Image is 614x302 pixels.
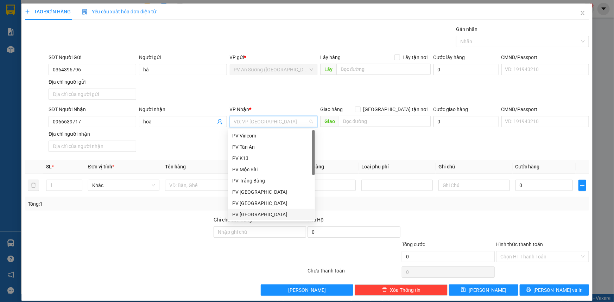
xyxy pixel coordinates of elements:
[456,26,477,32] label: Gán nhãn
[336,64,431,75] input: Dọc đường
[49,141,136,152] input: Địa chỉ của người nhận
[232,211,311,218] div: PV [GEOGRAPHIC_DATA]
[400,53,431,61] span: Lấy tận nơi
[339,116,431,127] input: Dọc đường
[361,105,431,113] span: [GEOGRAPHIC_DATA] tận nơi
[436,160,513,174] th: Ghi chú
[232,177,311,185] div: PV Trảng Bàng
[579,182,586,188] span: plus
[232,199,311,207] div: PV [GEOGRAPHIC_DATA]
[228,130,315,141] div: PV Vincom
[461,287,466,293] span: save
[232,154,311,162] div: PV K13
[433,54,465,60] label: Cước lấy hàng
[88,164,114,169] span: Đơn vị tính
[92,180,155,191] span: Khác
[28,180,39,191] button: delete
[390,286,420,294] span: Xóa Thông tin
[214,217,252,223] label: Ghi chú đơn hàng
[515,164,540,169] span: Cước hàng
[228,164,315,175] div: PV Mộc Bài
[534,286,583,294] span: [PERSON_NAME] và In
[308,217,324,223] span: Thu Hộ
[49,130,136,138] div: Địa chỉ người nhận
[232,166,311,173] div: PV Mộc Bài
[578,180,586,191] button: plus
[433,107,468,112] label: Cước giao hàng
[230,53,317,61] div: VP gửi
[49,105,136,113] div: SĐT Người Nhận
[49,89,136,100] input: Địa chỉ của người gửi
[469,286,506,294] span: [PERSON_NAME]
[320,64,336,75] span: Lấy
[25,9,30,14] span: plus
[228,209,315,220] div: PV Tây Ninh
[501,53,589,61] div: CMND/Passport
[228,198,315,209] div: PV Phước Đông
[402,242,425,247] span: Tổng cước
[214,226,306,238] input: Ghi chú đơn hàng
[261,284,354,296] button: [PERSON_NAME]
[232,143,311,151] div: PV Tân An
[573,4,593,23] button: Close
[28,200,237,208] div: Tổng: 1
[298,180,356,191] input: 0
[165,180,236,191] input: VD: Bàn, Ghế
[501,105,589,113] div: CMND/Passport
[496,242,543,247] label: Hình thức thanh toán
[433,64,499,75] input: Cước lấy hàng
[320,107,343,112] span: Giao hàng
[288,286,326,294] span: [PERSON_NAME]
[49,53,136,61] div: SĐT Người Gửi
[230,107,249,112] span: VP Nhận
[433,116,499,127] input: Cước giao hàng
[438,180,510,191] input: Ghi Chú
[320,54,341,60] span: Lấy hàng
[232,188,311,196] div: PV [GEOGRAPHIC_DATA]
[139,53,227,61] div: Người gửi
[382,287,387,293] span: delete
[307,267,401,279] div: Chưa thanh toán
[228,175,315,186] div: PV Trảng Bàng
[526,287,531,293] span: printer
[46,164,52,169] span: SL
[232,132,311,140] div: PV Vincom
[217,119,223,124] span: user-add
[82,9,156,14] span: Yêu cầu xuất hóa đơn điện tử
[580,10,585,16] span: close
[49,78,136,86] div: Địa chỉ người gửi
[320,116,339,127] span: Giao
[228,153,315,164] div: PV K13
[139,105,227,113] div: Người nhận
[228,186,315,198] div: PV Hòa Thành
[449,284,518,296] button: save[PERSON_NAME]
[228,141,315,153] div: PV Tân An
[359,160,436,174] th: Loại phụ phí
[165,164,186,169] span: Tên hàng
[520,284,589,296] button: printer[PERSON_NAME] và In
[25,9,71,14] span: TẠO ĐƠN HÀNG
[355,284,448,296] button: deleteXóa Thông tin
[234,64,313,75] span: PV An Sương (Hàng Hóa)
[82,9,88,15] img: icon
